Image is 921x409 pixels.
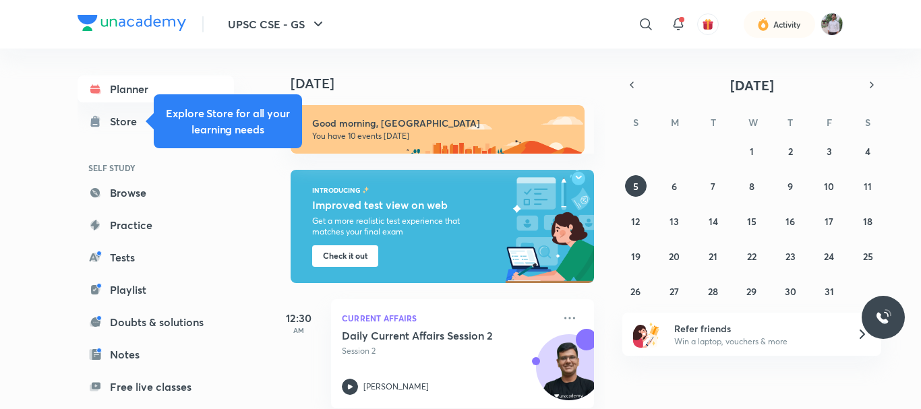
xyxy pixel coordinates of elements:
abbr: October 18, 2025 [863,215,872,228]
button: October 18, 2025 [857,210,879,232]
p: INTRODUCING [312,186,361,194]
img: Company Logo [78,15,186,31]
h6: SELF STUDY [78,156,234,179]
abbr: Sunday [633,116,638,129]
abbr: October 25, 2025 [863,250,873,263]
p: Win a laptop, vouchers & more [674,336,840,348]
abbr: October 14, 2025 [709,215,718,228]
abbr: October 1, 2025 [750,145,754,158]
abbr: October 15, 2025 [747,215,756,228]
button: October 26, 2025 [625,280,647,302]
button: October 25, 2025 [857,245,879,267]
button: October 21, 2025 [703,245,724,267]
a: Practice [78,212,234,239]
abbr: October 30, 2025 [785,285,796,298]
button: October 3, 2025 [819,140,840,162]
button: October 31, 2025 [819,280,840,302]
abbr: Friday [827,116,832,129]
abbr: October 3, 2025 [827,145,832,158]
a: Store [78,108,234,135]
button: October 29, 2025 [741,280,763,302]
a: Notes [78,341,234,368]
a: Free live classes [78,373,234,400]
a: Playlist [78,276,234,303]
div: Store [110,113,145,129]
button: October 1, 2025 [741,140,763,162]
abbr: October 26, 2025 [630,285,641,298]
abbr: October 20, 2025 [669,250,680,263]
abbr: October 2, 2025 [788,145,793,158]
abbr: Monday [671,116,679,129]
abbr: October 24, 2025 [824,250,834,263]
button: [DATE] [641,75,862,94]
button: October 27, 2025 [663,280,685,302]
button: October 20, 2025 [663,245,685,267]
img: referral [633,321,660,348]
img: Avatar [537,342,601,406]
span: [DATE] [730,76,774,94]
abbr: October 29, 2025 [746,285,756,298]
button: October 4, 2025 [857,140,879,162]
abbr: October 11, 2025 [864,180,872,193]
abbr: October 9, 2025 [788,180,793,193]
abbr: Thursday [788,116,793,129]
abbr: Saturday [865,116,870,129]
p: You have 10 events [DATE] [312,131,572,141]
abbr: Wednesday [748,116,758,129]
button: October 19, 2025 [625,245,647,267]
abbr: October 5, 2025 [633,180,638,193]
abbr: October 23, 2025 [785,250,796,263]
button: October 8, 2025 [741,175,763,197]
abbr: October 21, 2025 [709,250,717,263]
button: October 2, 2025 [779,140,801,162]
abbr: October 6, 2025 [672,180,677,193]
abbr: October 22, 2025 [747,250,756,263]
button: October 24, 2025 [819,245,840,267]
button: October 6, 2025 [663,175,685,197]
h6: Good morning, [GEOGRAPHIC_DATA] [312,117,572,129]
h6: Refer friends [674,321,840,336]
button: October 14, 2025 [703,210,724,232]
button: October 13, 2025 [663,210,685,232]
a: Browse [78,179,234,206]
button: October 11, 2025 [857,175,879,197]
button: October 28, 2025 [703,280,724,302]
p: Current Affairs [342,310,554,326]
a: Doubts & solutions [78,309,234,336]
button: Check it out [312,245,378,267]
img: activity [757,16,769,32]
abbr: October 28, 2025 [708,285,718,298]
abbr: Tuesday [711,116,716,129]
abbr: October 13, 2025 [670,215,679,228]
p: Session 2 [342,345,554,357]
button: October 9, 2025 [779,175,801,197]
button: October 17, 2025 [819,210,840,232]
abbr: October 10, 2025 [824,180,834,193]
abbr: October 27, 2025 [670,285,679,298]
abbr: October 16, 2025 [785,215,795,228]
p: [PERSON_NAME] [363,381,429,393]
a: Company Logo [78,15,186,34]
a: Tests [78,244,234,271]
button: avatar [697,13,719,35]
img: Ambuj dubey [821,13,843,36]
button: October 30, 2025 [779,280,801,302]
img: ttu [875,309,891,325]
h5: Improved test view on web [312,197,489,213]
abbr: October 12, 2025 [631,215,640,228]
button: October 10, 2025 [819,175,840,197]
abbr: October 31, 2025 [825,285,834,298]
h5: Explore Store for all your learning needs [165,105,291,137]
abbr: October 19, 2025 [631,250,641,263]
img: morning [291,105,585,154]
button: UPSC CSE - GS [220,11,334,38]
h5: Daily Current Affairs Session 2 [342,329,510,342]
abbr: October 8, 2025 [749,180,754,193]
h4: [DATE] [291,75,607,92]
h5: 12:30 [272,310,326,326]
button: October 23, 2025 [779,245,801,267]
a: Planner [78,75,234,102]
button: October 12, 2025 [625,210,647,232]
abbr: October 7, 2025 [711,180,715,193]
p: Get a more realistic test experience that matches your final exam [312,216,486,237]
